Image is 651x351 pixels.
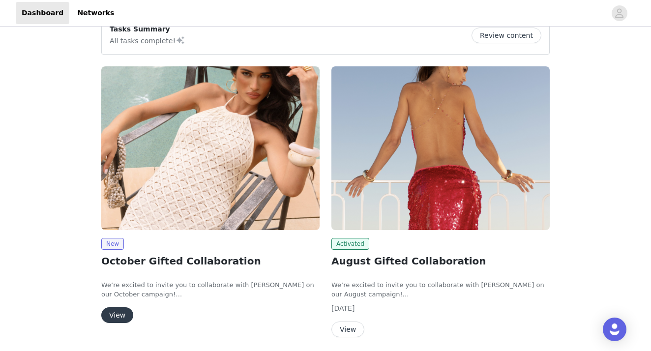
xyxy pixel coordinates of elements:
span: [DATE] [331,304,355,312]
button: View [101,307,133,323]
a: View [101,312,133,319]
h2: August Gifted Collaboration [331,254,550,268]
span: Activated [331,238,369,250]
img: Peppermayo EU [331,66,550,230]
h2: October Gifted Collaboration [101,254,320,268]
p: We’re excited to invite you to collaborate with [PERSON_NAME] on our October campaign! [101,280,320,299]
button: Review content [472,28,541,43]
a: View [331,326,364,333]
p: We’re excited to invite you to collaborate with [PERSON_NAME] on our August campaign! [331,280,550,299]
button: View [331,322,364,337]
div: avatar [615,5,624,21]
p: Tasks Summary [110,24,185,34]
p: All tasks complete! [110,34,185,46]
span: New [101,238,124,250]
a: Networks [71,2,120,24]
img: Peppermayo EU [101,66,320,230]
a: Dashboard [16,2,69,24]
div: Open Intercom Messenger [603,318,626,341]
